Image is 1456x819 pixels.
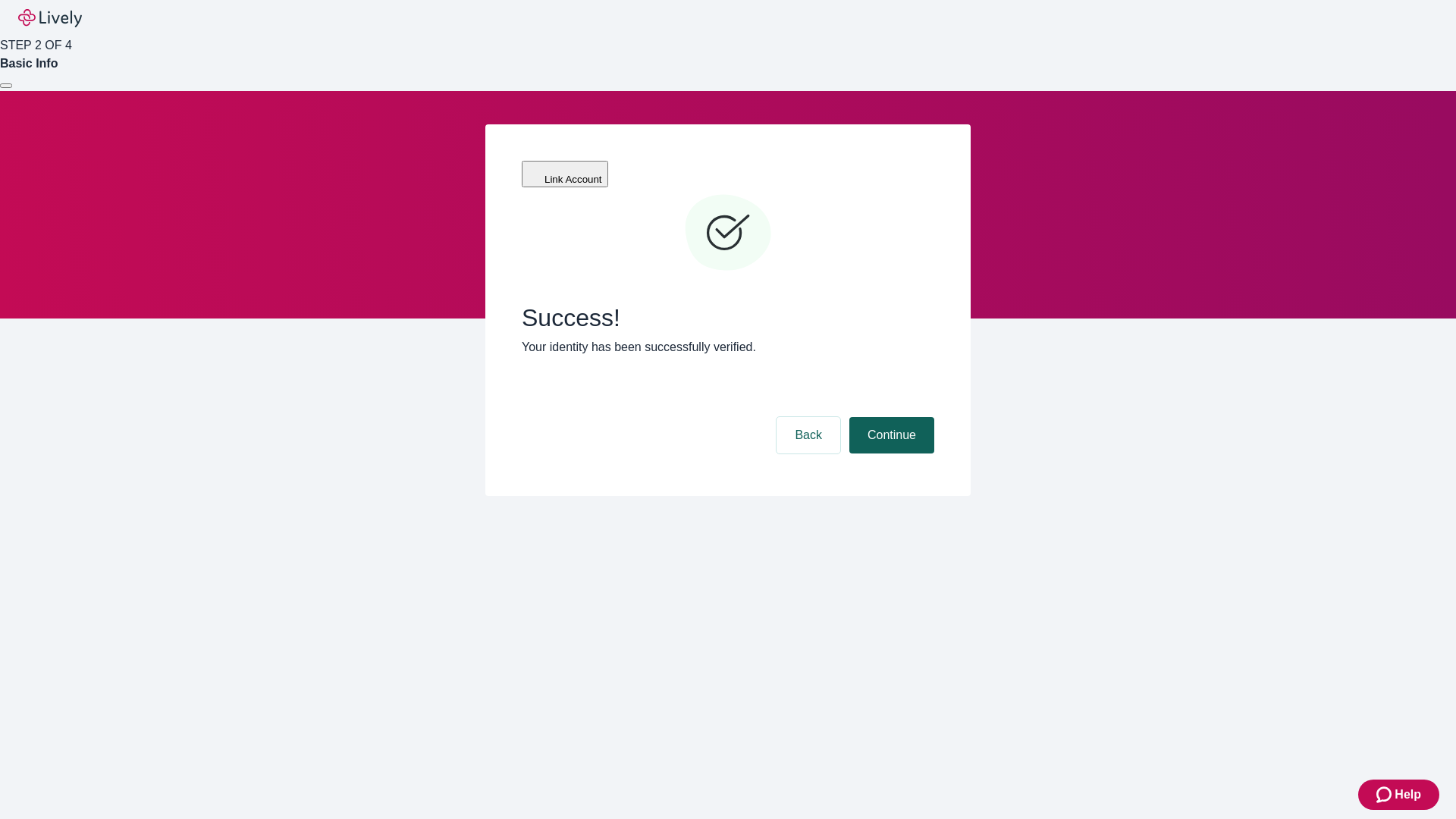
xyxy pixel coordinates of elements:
button: Zendesk support iconHelp [1358,780,1439,810]
button: Link Account [522,161,608,187]
span: Success! [522,303,934,332]
p: Your identity has been successfully verified. [522,338,934,356]
svg: Checkmark icon [682,188,773,279]
img: Lively [18,9,82,27]
button: Back [777,417,840,453]
button: Continue [849,417,934,453]
svg: Zendesk support icon [1376,786,1395,804]
span: Help [1395,786,1421,804]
